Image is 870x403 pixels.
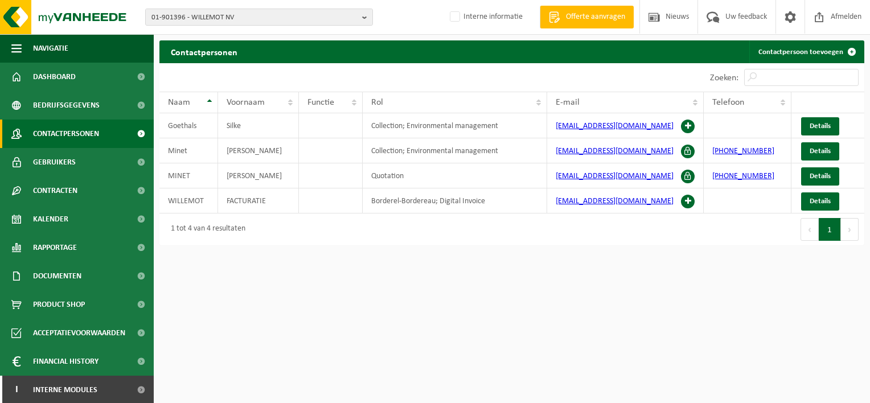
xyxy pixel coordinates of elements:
td: [PERSON_NAME] [218,163,299,188]
button: 1 [819,218,841,241]
span: Details [810,198,831,205]
button: Previous [801,218,819,241]
span: Product Shop [33,290,85,319]
a: [EMAIL_ADDRESS][DOMAIN_NAME] [556,172,674,180]
span: Contracten [33,176,77,205]
span: Dashboard [33,63,76,91]
td: FACTURATIE [218,188,299,213]
span: Contactpersonen [33,120,99,148]
span: Details [810,172,831,180]
td: Silke [218,113,299,138]
a: [EMAIL_ADDRESS][DOMAIN_NAME] [556,147,674,155]
button: 01-901396 - WILLEMOT NV [145,9,373,26]
span: Financial History [33,347,99,376]
button: Next [841,218,859,241]
span: Rol [371,98,383,107]
td: Minet [159,138,218,163]
span: Details [810,147,831,155]
a: [EMAIL_ADDRESS][DOMAIN_NAME] [556,197,674,205]
a: [EMAIL_ADDRESS][DOMAIN_NAME] [556,122,674,130]
span: 01-901396 - WILLEMOT NV [151,9,358,26]
td: Collection; Environmental management [363,138,547,163]
div: 1 tot 4 van 4 resultaten [165,219,245,240]
span: Offerte aanvragen [563,11,628,23]
label: Zoeken: [710,73,738,83]
span: Bedrijfsgegevens [33,91,100,120]
a: Contactpersoon toevoegen [749,40,863,63]
span: Voornaam [227,98,265,107]
td: Goethals [159,113,218,138]
h2: Contactpersonen [159,40,249,63]
a: Offerte aanvragen [540,6,634,28]
a: [PHONE_NUMBER] [712,172,774,180]
span: Telefoon [712,98,744,107]
span: Rapportage [33,233,77,262]
span: Acceptatievoorwaarden [33,319,125,347]
span: Documenten [33,262,81,290]
span: Details [810,122,831,130]
a: Details [801,192,839,211]
span: Naam [168,98,190,107]
td: MINET [159,163,218,188]
td: WILLEMOT [159,188,218,213]
span: Functie [307,98,334,107]
td: Borderel-Bordereau; Digital Invoice [363,188,547,213]
a: Details [801,117,839,135]
span: E-mail [556,98,580,107]
a: [PHONE_NUMBER] [712,147,774,155]
td: Quotation [363,163,547,188]
a: Details [801,142,839,161]
label: Interne informatie [448,9,523,26]
span: Gebruikers [33,148,76,176]
span: Kalender [33,205,68,233]
td: Collection; Environmental management [363,113,547,138]
td: [PERSON_NAME] [218,138,299,163]
a: Details [801,167,839,186]
span: Navigatie [33,34,68,63]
